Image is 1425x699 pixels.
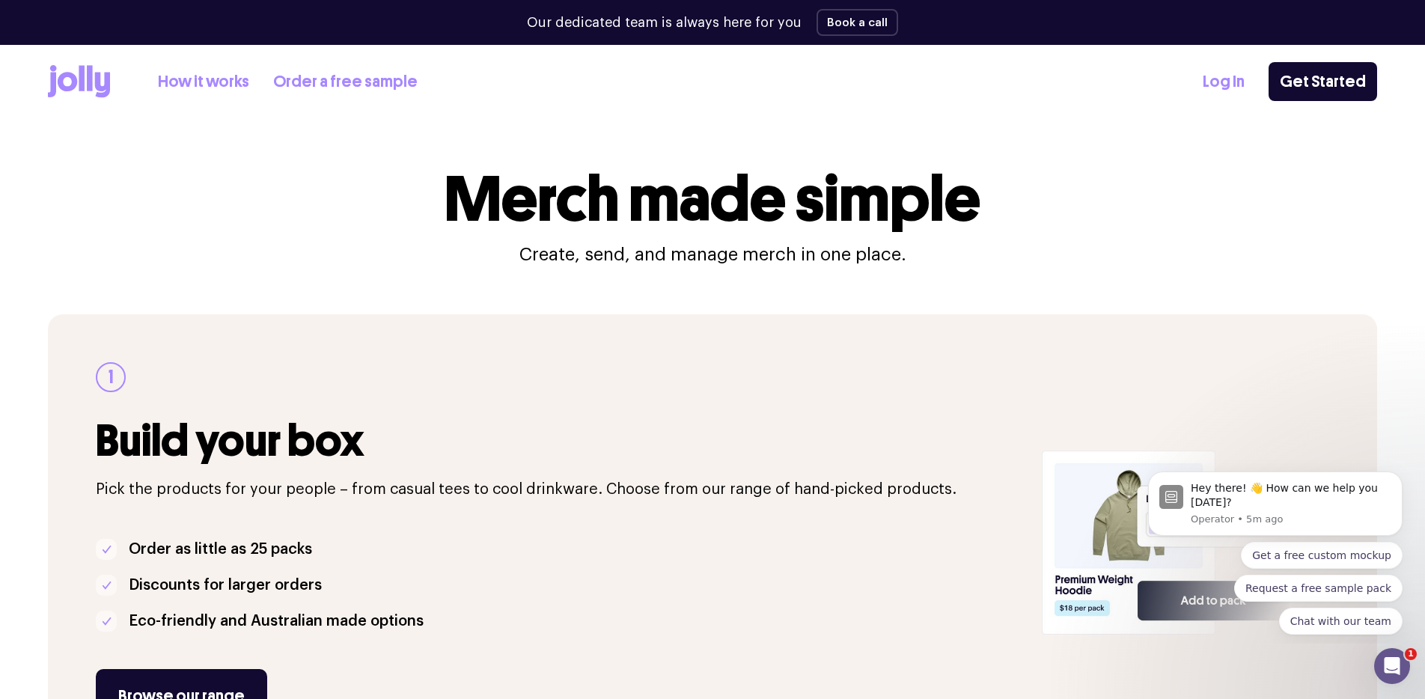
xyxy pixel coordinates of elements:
span: 1 [1405,648,1417,660]
a: Get Started [1269,62,1377,101]
p: Pick the products for your people – from casual tees to cool drinkware. Choose from our range of ... [96,477,1024,501]
h3: Build your box [96,416,1024,466]
p: Discounts for larger orders [129,573,322,597]
p: Our dedicated team is always here for you [527,13,802,33]
a: Order a free sample [273,70,418,94]
h1: Merch made simple [445,168,980,231]
button: Book a call [817,9,898,36]
a: Log In [1203,70,1245,94]
iframe: Intercom notifications message [1126,458,1425,644]
p: Eco-friendly and Australian made options [129,609,424,633]
div: 1 [96,362,126,392]
iframe: Intercom live chat [1374,648,1410,684]
p: Order as little as 25 packs [129,537,312,561]
a: How it works [158,70,249,94]
p: Create, send, and manage merch in one place. [519,242,906,266]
